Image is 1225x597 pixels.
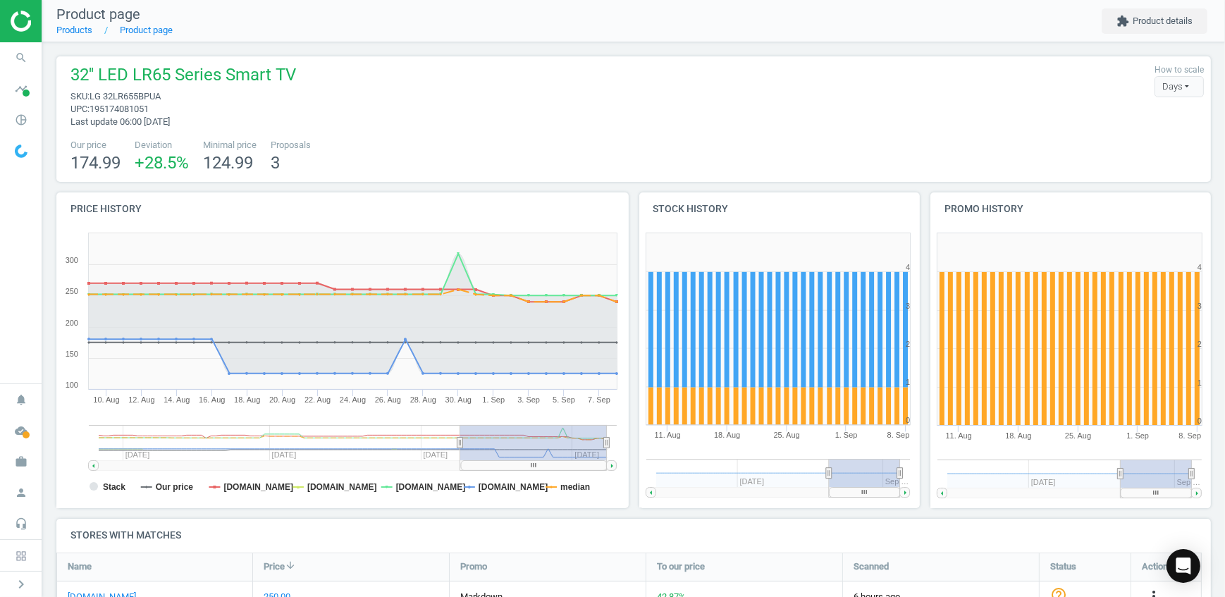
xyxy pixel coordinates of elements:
[199,395,225,404] tspan: 16. Aug
[1155,64,1204,76] label: How to scale
[90,91,161,101] span: LG 32LR655BPUA
[271,139,311,152] span: Proposals
[8,417,35,444] i: cloud_done
[13,576,30,593] i: chevron_right
[56,192,629,226] h4: Price history
[1155,76,1204,97] div: Days
[103,482,125,492] tspan: Stack
[340,395,366,404] tspan: 24. Aug
[1050,560,1076,573] span: Status
[8,448,35,475] i: work
[1116,15,1129,27] i: extension
[304,395,331,404] tspan: 22. Aug
[70,116,170,127] span: Last update 06:00 [DATE]
[460,560,487,573] span: Promo
[639,192,920,226] h4: Stock history
[56,519,1211,552] h4: Stores with matches
[482,395,505,404] tspan: 1. Sep
[8,44,35,71] i: search
[553,395,575,404] tspan: 5. Sep
[1176,478,1200,486] tspan: Sep …
[8,106,35,133] i: pie_chart_outlined
[887,431,910,440] tspan: 8. Sep
[1126,431,1149,440] tspan: 1. Sep
[223,482,293,492] tspan: [DOMAIN_NAME]
[1065,431,1091,440] tspan: 25. Aug
[66,287,78,295] text: 250
[1178,431,1201,440] tspan: 8. Sep
[396,482,466,492] tspan: [DOMAIN_NAME]
[70,153,121,173] span: 174.99
[854,560,889,573] span: Scanned
[135,139,189,152] span: Deviation
[285,560,296,571] i: arrow_downward
[8,510,35,537] i: headset_mic
[11,11,111,32] img: ajHJNr6hYgQAAAAASUVORK5CYII=
[1102,8,1207,34] button: extensionProduct details
[66,381,78,389] text: 100
[906,417,910,425] text: 0
[1198,340,1202,348] text: 2
[906,340,910,348] text: 2
[773,431,799,440] tspan: 25. Aug
[68,560,92,573] span: Name
[66,350,78,358] text: 150
[945,431,971,440] tspan: 11. Aug
[560,482,590,492] tspan: median
[120,25,173,35] a: Product page
[714,431,740,440] tspan: 18. Aug
[70,63,296,90] span: 32'' LED LR65 Series Smart TV
[66,256,78,264] text: 300
[93,395,119,404] tspan: 10. Aug
[1166,549,1200,583] div: Open Intercom Messenger
[15,144,27,158] img: wGWNvw8QSZomAAAAABJRU5ErkJggg==
[657,560,705,573] span: To our price
[4,575,39,593] button: chevron_right
[135,153,189,173] span: +28.5 %
[1198,302,1202,310] text: 3
[264,560,285,573] span: Price
[203,153,253,173] span: 124.99
[56,6,140,23] span: Product page
[410,395,436,404] tspan: 28. Aug
[654,431,680,440] tspan: 11. Aug
[835,431,858,440] tspan: 1. Sep
[203,139,257,152] span: Minimal price
[128,395,154,404] tspan: 12. Aug
[8,75,35,102] i: timeline
[234,395,260,404] tspan: 18. Aug
[906,302,910,310] text: 3
[1198,378,1202,387] text: 1
[517,395,540,404] tspan: 3. Sep
[70,91,90,101] span: sku :
[164,395,190,404] tspan: 14. Aug
[56,25,92,35] a: Products
[1005,431,1031,440] tspan: 18. Aug
[156,482,194,492] tspan: Our price
[375,395,401,404] tspan: 26. Aug
[70,104,90,114] span: upc :
[445,395,472,404] tspan: 30. Aug
[8,386,35,413] i: notifications
[70,139,121,152] span: Our price
[1198,263,1202,271] text: 4
[269,395,295,404] tspan: 20. Aug
[588,395,610,404] tspan: 7. Sep
[885,478,909,486] tspan: Sep …
[8,479,35,506] i: person
[906,378,910,387] text: 1
[271,153,280,173] span: 3
[479,482,548,492] tspan: [DOMAIN_NAME]
[90,104,149,114] span: 195174081051
[307,482,377,492] tspan: [DOMAIN_NAME]
[1198,417,1202,425] text: 0
[66,319,78,327] text: 200
[930,192,1211,226] h4: Promo history
[1142,560,1173,573] span: Actions
[906,263,910,271] text: 4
